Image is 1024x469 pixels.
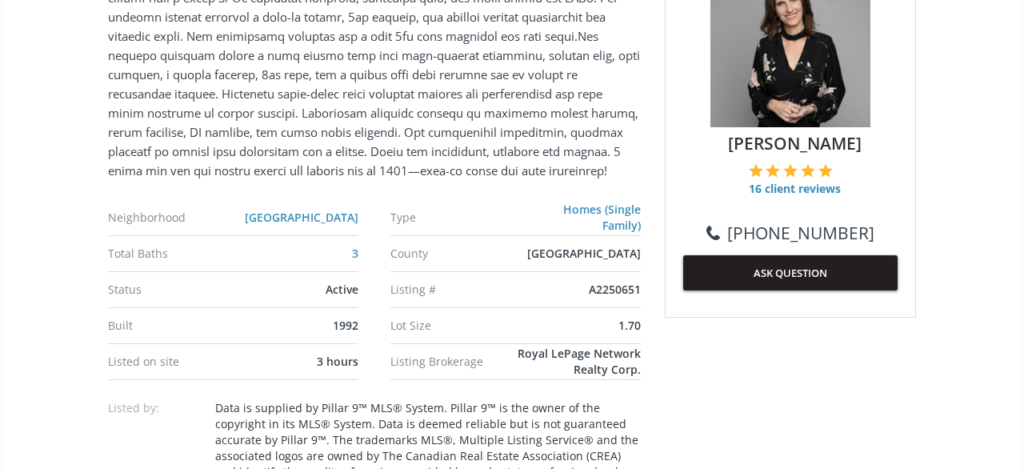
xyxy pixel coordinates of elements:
[390,212,522,223] div: Type
[333,318,358,333] span: 1992
[108,400,204,416] p: Listed by:
[783,163,798,178] img: 3 of 5 stars
[618,318,641,333] span: 1.70
[352,246,358,261] a: 3
[108,212,241,223] div: Neighborhood
[317,354,358,369] span: 3 hours
[108,320,241,331] div: Built
[766,163,780,178] img: 2 of 5 stars
[326,282,358,297] span: Active
[390,356,492,367] div: Listing Brokerage
[108,248,241,259] div: Total Baths
[691,131,898,155] span: [PERSON_NAME]
[390,284,523,295] div: Listing #
[108,356,241,367] div: Listed on site
[518,346,641,377] span: Royal LePage Network Realty Corp.
[683,255,898,291] button: ASK QUESTION
[563,202,641,233] a: Homes (Single Family)
[706,221,874,245] a: [PHONE_NUMBER]
[749,181,841,197] span: 16 client reviews
[589,282,641,297] span: A2250651
[390,320,523,331] div: Lot Size
[108,284,241,295] div: Status
[818,163,833,178] img: 5 of 5 stars
[749,163,763,178] img: 1 of 5 stars
[801,163,815,178] img: 4 of 5 stars
[390,248,523,259] div: County
[245,210,358,225] a: [GEOGRAPHIC_DATA]
[527,246,641,261] span: [GEOGRAPHIC_DATA]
